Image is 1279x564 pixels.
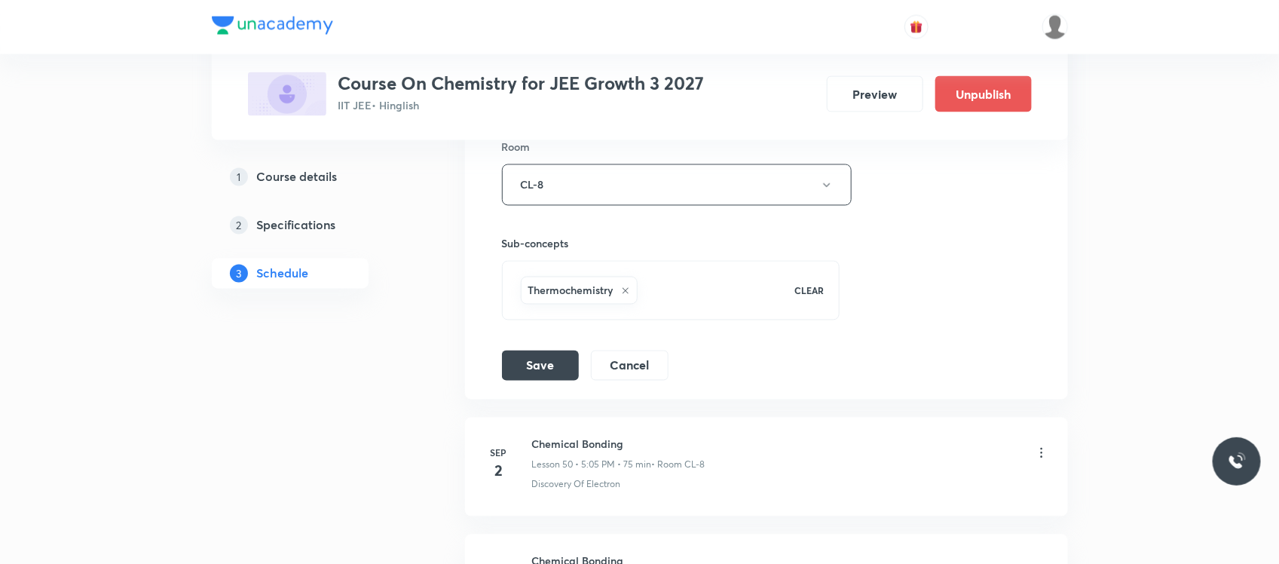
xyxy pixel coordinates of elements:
button: Cancel [591,351,669,381]
h6: Thermochemistry [528,283,613,299]
h6: Room [502,139,531,155]
img: Dipti [1042,14,1068,40]
button: Unpublish [935,76,1032,112]
button: avatar [904,15,929,39]
h5: Schedule [257,265,309,283]
p: Discovery Of Electron [532,478,621,492]
p: 1 [230,168,248,186]
img: B733BA1A-0EB6-40A9-99B9-580004396EAB_plus.png [248,72,326,116]
h5: Specifications [257,216,336,234]
p: CLEAR [794,284,824,298]
h6: Sub-concepts [502,236,840,252]
img: avatar [910,20,923,34]
img: ttu [1228,452,1246,471]
a: Company Logo [212,17,333,38]
p: Lesson 50 • 5:05 PM • 75 min [532,458,652,472]
a: 1Course details [212,162,417,192]
button: Preview [827,76,923,112]
img: Company Logo [212,17,333,35]
h3: Course On Chemistry for JEE Growth 3 2027 [338,72,705,94]
p: • Room CL-8 [652,458,705,472]
button: Save [502,351,579,381]
a: 2Specifications [212,210,417,241]
h4: 2 [484,460,514,483]
p: IIT JEE • Hinglish [338,97,705,113]
h6: Chemical Bonding [532,437,705,452]
h6: Sep [484,446,514,460]
h5: Course details [257,168,338,186]
p: 3 [230,265,248,283]
p: 2 [230,216,248,234]
button: CL-8 [502,164,852,206]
